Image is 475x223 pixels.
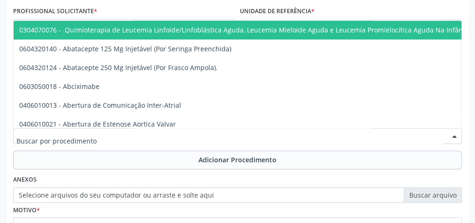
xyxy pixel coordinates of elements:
label: Unidade de referência [240,4,314,19]
span: Adicionar Procedimento [199,155,276,165]
label: Profissional Solicitante [13,4,97,19]
span: 0603050018 - Abciximabe [19,82,100,91]
span: 0406010021 - Abertura de Estenose Aortica Valvar [19,119,176,128]
span: 0604320140 - Abatacepte 125 Mg Injetável (Por Seringa Preenchida) [19,44,231,53]
button: Adicionar Procedimento [13,151,462,169]
span: 0406010013 - Abertura de Comunicação Inter-Atrial [19,101,181,110]
label: Anexos [13,173,37,187]
input: Buscar por procedimento [16,131,443,150]
span: 0604320124 - Abatacepte 250 Mg Injetável (Por Frasco Ampola). [19,63,218,72]
label: Motivo [13,203,40,217]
